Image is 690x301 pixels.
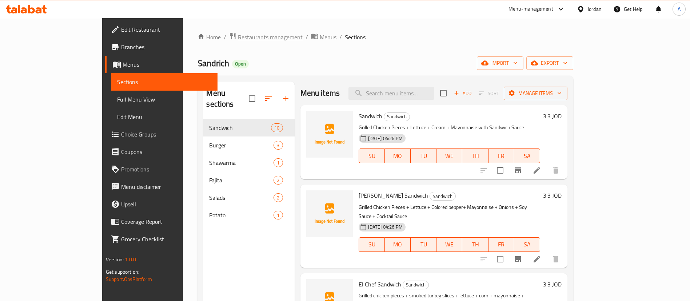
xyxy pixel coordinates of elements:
[274,159,282,166] span: 1
[388,239,408,250] span: MO
[436,86,451,101] span: Select section
[111,108,218,126] a: Edit Menu
[504,87,567,100] button: Manage items
[439,151,459,161] span: WE
[362,151,382,161] span: SU
[111,73,218,91] a: Sections
[488,237,514,252] button: FR
[453,89,472,98] span: Add
[274,158,283,167] div: items
[483,59,518,68] span: import
[105,143,218,161] a: Coupons
[543,190,562,201] h6: 3.3 JOD
[359,203,541,221] p: Grilled Chicken Pieces + Lettuce + Colored pepper+ Mayonnaise + Onions + Soy Sauce + Cocktail Sauce
[105,126,218,143] a: Choice Groups
[238,33,303,41] span: Restaurants management
[105,38,218,56] a: Branches
[477,56,523,70] button: import
[462,148,488,163] button: TH
[209,141,274,150] span: Burger
[388,151,408,161] span: MO
[430,192,455,201] span: Sandwich
[274,141,283,150] div: items
[105,213,218,230] a: Coverage Report
[547,250,565,268] button: delete
[533,255,541,264] a: Edit menu item
[359,123,541,132] p: Grilled Chicken Pieces + Lettuce + Cream + Mayonnaise with Sandwich Sauce
[359,237,385,252] button: SU
[274,176,283,185] div: items
[121,217,212,226] span: Coverage Report
[339,33,342,41] li: /
[209,176,274,185] div: Fajita
[359,190,428,201] span: [PERSON_NAME] Sandwich
[362,239,382,250] span: SU
[271,123,283,132] div: items
[465,151,485,161] span: TH
[509,250,527,268] button: Branch-specific-item
[359,279,401,290] span: El Chef Sandwich
[260,90,277,107] span: Sort sections
[271,124,282,131] span: 10
[439,239,459,250] span: WE
[543,111,562,121] h6: 3.3 JOD
[678,5,681,13] span: A
[543,279,562,289] h6: 3.3 JOD
[488,148,514,163] button: FR
[510,89,562,98] span: Manage items
[514,237,540,252] button: SA
[209,193,274,202] span: Salads
[492,163,508,178] span: Select to update
[436,148,462,163] button: WE
[465,239,485,250] span: TH
[277,90,295,107] button: Add section
[232,60,249,68] div: Open
[105,195,218,213] a: Upsell
[384,112,410,121] span: Sandwich
[106,255,124,264] span: Version:
[117,112,212,121] span: Edit Menu
[224,33,226,41] li: /
[403,281,429,289] div: Sandwich
[125,255,136,264] span: 1.0.0
[209,158,274,167] span: Shawarma
[526,56,573,70] button: export
[492,252,508,267] span: Select to update
[105,230,218,248] a: Grocery Checklist
[121,43,212,51] span: Branches
[306,190,353,237] img: Rex Sandwich
[111,91,218,108] a: Full Menu View
[508,5,553,13] div: Menu-management
[121,25,212,34] span: Edit Restaurant
[121,165,212,174] span: Promotions
[517,239,537,250] span: SA
[209,123,271,132] div: Sandwich
[509,162,527,179] button: Branch-specific-item
[430,192,456,201] div: Sandwich
[414,151,434,161] span: TU
[232,61,249,67] span: Open
[121,182,212,191] span: Menu disclaimer
[411,237,436,252] button: TU
[203,119,294,136] div: Sandwich10
[587,5,602,13] div: Jordan
[348,87,434,100] input: search
[514,148,540,163] button: SA
[547,162,565,179] button: delete
[203,154,294,171] div: Shawarma1
[209,211,274,219] span: Potato
[121,235,212,243] span: Grocery Checklist
[306,33,308,41] li: /
[365,223,406,230] span: [DATE] 04:26 PM
[203,171,294,189] div: Fajita2
[106,274,152,284] a: Support.OpsPlatform
[229,32,303,42] a: Restaurants management
[274,142,282,149] span: 3
[436,237,462,252] button: WE
[474,88,504,99] span: Select section first
[274,177,282,184] span: 2
[121,130,212,139] span: Choice Groups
